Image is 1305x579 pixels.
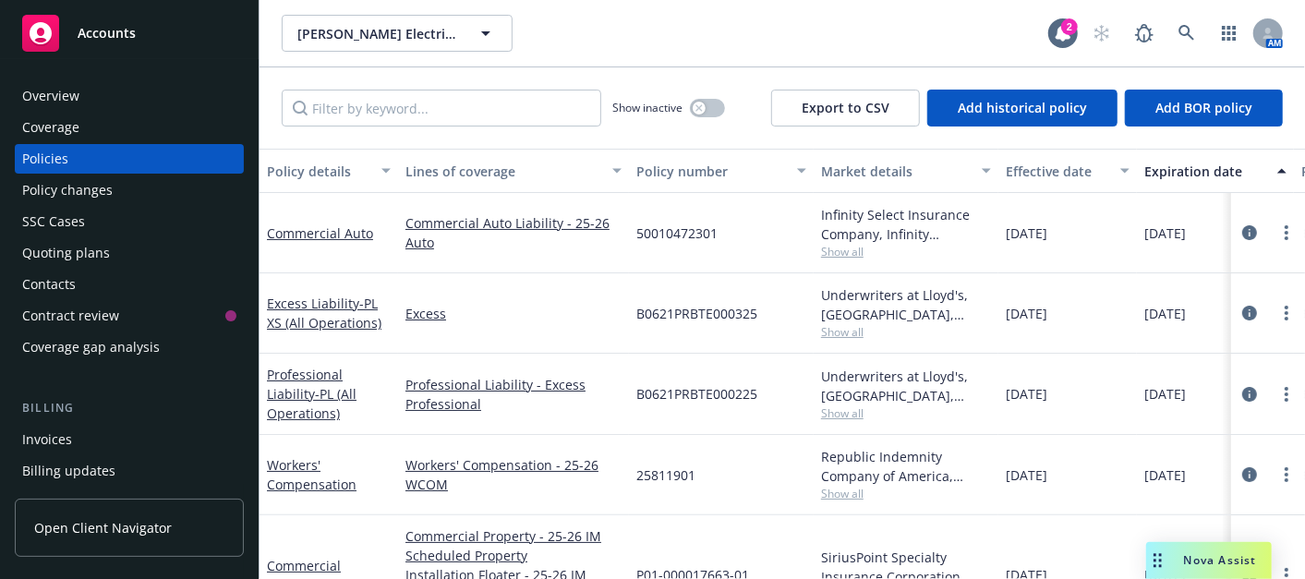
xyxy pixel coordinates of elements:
[34,518,172,537] span: Open Client Navigator
[958,99,1087,116] span: Add historical policy
[821,244,991,259] span: Show all
[1239,464,1261,486] a: circleInformation
[821,405,991,421] span: Show all
[282,90,601,127] input: Filter by keyword...
[1006,162,1109,181] div: Effective date
[15,175,244,205] a: Policy changes
[15,270,244,299] a: Contacts
[927,90,1118,127] button: Add historical policy
[15,425,244,454] a: Invoices
[814,149,998,193] button: Market details
[1239,222,1261,244] a: circleInformation
[22,270,76,299] div: Contacts
[1144,162,1266,181] div: Expiration date
[1184,552,1257,568] span: Nova Assist
[405,162,601,181] div: Lines of coverage
[15,399,244,417] div: Billing
[22,301,119,331] div: Contract review
[267,295,381,332] a: Excess Liability
[22,456,115,486] div: Billing updates
[15,207,244,236] a: SSC Cases
[22,332,160,362] div: Coverage gap analysis
[636,465,695,485] span: 25811901
[297,24,457,43] span: [PERSON_NAME] Electric, Inc.
[1144,384,1186,404] span: [DATE]
[1275,222,1298,244] a: more
[260,149,398,193] button: Policy details
[22,207,85,236] div: SSC Cases
[15,456,244,486] a: Billing updates
[1168,15,1205,52] a: Search
[1275,302,1298,324] a: more
[282,15,513,52] button: [PERSON_NAME] Electric, Inc.
[267,366,356,422] a: Professional Liability
[629,149,814,193] button: Policy number
[1211,15,1248,52] a: Switch app
[405,304,622,323] a: Excess
[15,113,244,142] a: Coverage
[1006,304,1047,323] span: [DATE]
[1126,15,1163,52] a: Report a Bug
[78,26,136,41] span: Accounts
[636,384,757,404] span: B0621PRBTE000225
[267,162,370,181] div: Policy details
[612,100,683,115] span: Show inactive
[15,301,244,331] a: Contract review
[405,375,622,414] a: Professional Liability - Excess Professional
[15,238,244,268] a: Quoting plans
[821,162,971,181] div: Market details
[22,113,79,142] div: Coverage
[821,486,991,501] span: Show all
[821,324,991,340] span: Show all
[771,90,920,127] button: Export to CSV
[22,81,79,111] div: Overview
[22,425,72,454] div: Invoices
[1006,465,1047,485] span: [DATE]
[1125,90,1283,127] button: Add BOR policy
[22,238,110,268] div: Quoting plans
[821,447,991,486] div: Republic Indemnity Company of America, [GEOGRAPHIC_DATA] Indemnity
[636,162,786,181] div: Policy number
[1144,223,1186,243] span: [DATE]
[15,332,244,362] a: Coverage gap analysis
[636,304,757,323] span: B0621PRBTE000325
[1144,304,1186,323] span: [DATE]
[405,526,622,565] a: Commercial Property - 25-26 IM Scheduled Property
[15,81,244,111] a: Overview
[1006,384,1047,404] span: [DATE]
[1061,18,1078,35] div: 2
[1146,542,1169,579] div: Drag to move
[821,285,991,324] div: Underwriters at Lloyd's, [GEOGRAPHIC_DATA], [PERSON_NAME] of London, CRC Group
[636,223,718,243] span: 50010472301
[1275,383,1298,405] a: more
[1006,223,1047,243] span: [DATE]
[1275,464,1298,486] a: more
[1146,542,1272,579] button: Nova Assist
[22,144,68,174] div: Policies
[998,149,1137,193] button: Effective date
[15,7,244,59] a: Accounts
[1239,383,1261,405] a: circleInformation
[267,224,373,242] a: Commercial Auto
[398,149,629,193] button: Lines of coverage
[405,213,622,252] a: Commercial Auto Liability - 25-26 Auto
[1239,302,1261,324] a: circleInformation
[1137,149,1294,193] button: Expiration date
[802,99,889,116] span: Export to CSV
[405,455,622,494] a: Workers' Compensation - 25-26 WCOM
[821,367,991,405] div: Underwriters at Lloyd's, [GEOGRAPHIC_DATA], [PERSON_NAME] of London, CRC Group
[267,456,356,493] a: Workers' Compensation
[1144,465,1186,485] span: [DATE]
[821,205,991,244] div: Infinity Select Insurance Company, Infinity ([PERSON_NAME])
[1155,99,1252,116] span: Add BOR policy
[22,175,113,205] div: Policy changes
[15,144,244,174] a: Policies
[1083,15,1120,52] a: Start snowing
